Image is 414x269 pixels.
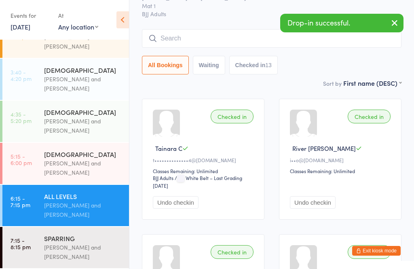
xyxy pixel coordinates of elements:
[142,10,401,18] span: BJJ Adults
[11,237,31,250] time: 7:15 - 8:15 pm
[153,196,199,209] button: Undo checkin
[44,108,122,116] div: [DEMOGRAPHIC_DATA]
[44,201,122,219] div: [PERSON_NAME] and [PERSON_NAME]
[11,111,32,124] time: 4:35 - 5:20 pm
[343,78,401,87] div: First name (DESC)
[11,153,32,166] time: 5:15 - 6:00 pm
[2,227,129,268] a: 7:15 -8:15 pmSPARRING[PERSON_NAME] and [PERSON_NAME]
[348,245,391,259] div: Checked in
[2,101,129,142] a: 4:35 -5:20 pm[DEMOGRAPHIC_DATA][PERSON_NAME] and [PERSON_NAME]
[229,56,278,74] button: Checked in13
[348,110,391,123] div: Checked in
[11,9,50,22] div: Events for
[2,185,129,226] a: 6:15 -7:15 pmALL LEVELS[PERSON_NAME] and [PERSON_NAME]
[44,150,122,159] div: [DEMOGRAPHIC_DATA]
[142,56,189,74] button: All Bookings
[265,62,272,68] div: 13
[44,192,122,201] div: ALL LEVELS
[11,27,30,40] time: 1:00 - 1:30 pm
[211,110,253,123] div: Checked in
[323,79,342,87] label: Sort by
[153,167,256,174] div: Classes Remaining: Unlimited
[44,234,122,243] div: SPARRING
[352,246,401,256] button: Exit kiosk mode
[44,66,122,74] div: [DEMOGRAPHIC_DATA]
[153,174,242,189] span: / White Belt – Last Grading [DATE]
[142,29,401,48] input: Search
[44,243,122,261] div: [PERSON_NAME] and [PERSON_NAME]
[290,196,336,209] button: Undo checkin
[292,144,356,153] span: River [PERSON_NAME]
[290,157,393,163] div: i••o@[DOMAIN_NAME]
[58,9,98,22] div: At
[11,195,30,208] time: 6:15 - 7:15 pm
[11,22,30,31] a: [DATE]
[153,157,256,163] div: t••••••••••••••4@[DOMAIN_NAME]
[280,14,403,32] div: Drop-in successful.
[2,59,129,100] a: 3:40 -4:20 pm[DEMOGRAPHIC_DATA][PERSON_NAME] and [PERSON_NAME]
[290,167,393,174] div: Classes Remaining: Unlimited
[193,56,225,74] button: Waiting
[142,2,389,10] span: Mat 1
[211,245,253,259] div: Checked in
[44,32,122,51] div: [PERSON_NAME] and [PERSON_NAME]
[44,74,122,93] div: [PERSON_NAME] and [PERSON_NAME]
[2,143,129,184] a: 5:15 -6:00 pm[DEMOGRAPHIC_DATA][PERSON_NAME] and [PERSON_NAME]
[58,22,98,31] div: Any location
[155,144,182,153] span: Tainara C
[44,159,122,177] div: [PERSON_NAME] and [PERSON_NAME]
[153,174,173,181] div: BJJ Adults
[44,116,122,135] div: [PERSON_NAME] and [PERSON_NAME]
[11,69,32,82] time: 3:40 - 4:20 pm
